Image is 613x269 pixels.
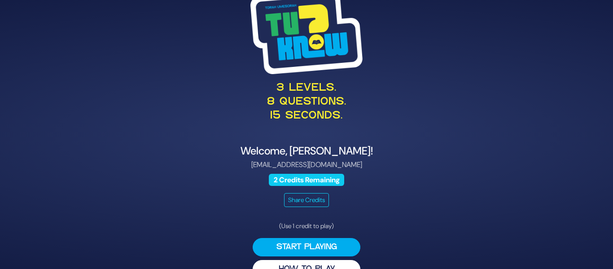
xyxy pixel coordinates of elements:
p: 3 levels. 8 questions. 15 seconds. [88,81,525,123]
p: [EMAIL_ADDRESS][DOMAIN_NAME] [88,159,525,170]
h4: Welcome, [PERSON_NAME]! [88,145,525,158]
span: 2 Credits Remaining [269,174,344,186]
button: Start Playing [253,238,360,256]
p: (Use 1 credit to play) [253,221,360,231]
button: Share Credits [284,193,329,207]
